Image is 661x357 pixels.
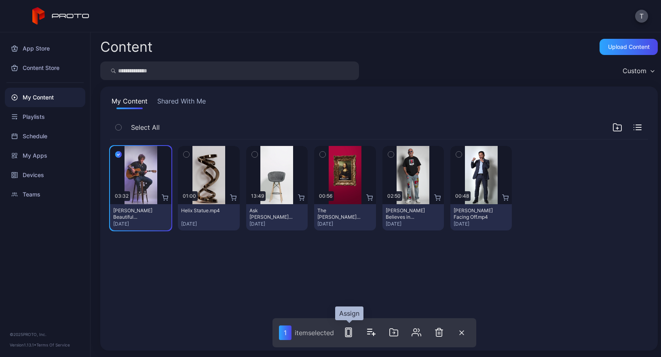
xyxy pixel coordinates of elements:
[246,204,308,230] button: Ask [PERSON_NAME] Anything.mp4[DATE]
[623,67,646,75] div: Custom
[335,306,363,320] div: Assign
[249,207,294,220] div: Ask Tim Draper Anything.mp4
[131,123,160,132] span: Select All
[279,325,291,340] div: 1
[454,207,498,220] div: Manny Pacquiao Facing Off.mp4
[5,39,85,58] a: App Store
[110,204,171,230] button: [PERSON_NAME] Beautiful Disaster.mp4[DATE]
[5,88,85,107] a: My Content
[156,96,207,109] button: Shared With Me
[5,146,85,165] a: My Apps
[181,221,236,227] div: [DATE]
[5,165,85,185] a: Devices
[450,204,512,230] button: [PERSON_NAME] Facing Off.mp4[DATE]
[5,58,85,78] a: Content Store
[608,44,650,50] div: Upload Content
[110,96,149,109] button: My Content
[314,204,376,230] button: The [PERSON_NAME] [PERSON_NAME].mp4[DATE]
[386,221,441,227] div: [DATE]
[10,331,80,338] div: © 2025 PROTO, Inc.
[600,39,658,55] button: Upload Content
[295,329,334,337] div: item selected
[178,204,239,230] button: Helix Statue.mp4[DATE]
[5,127,85,146] a: Schedule
[181,207,226,214] div: Helix Statue.mp4
[317,221,372,227] div: [DATE]
[249,221,304,227] div: [DATE]
[5,185,85,204] a: Teams
[382,204,444,230] button: [PERSON_NAME] Believes in Proto.mp4[DATE]
[635,10,648,23] button: T
[36,342,70,347] a: Terms Of Service
[386,207,430,220] div: Howie Mandel Believes in Proto.mp4
[10,342,36,347] span: Version 1.13.1 •
[317,207,362,220] div: The Mona Lisa.mp4
[100,40,152,54] div: Content
[619,61,658,80] button: Custom
[113,221,168,227] div: [DATE]
[5,107,85,127] a: Playlists
[113,207,158,220] div: Billy Morrison's Beautiful Disaster.mp4
[454,221,509,227] div: [DATE]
